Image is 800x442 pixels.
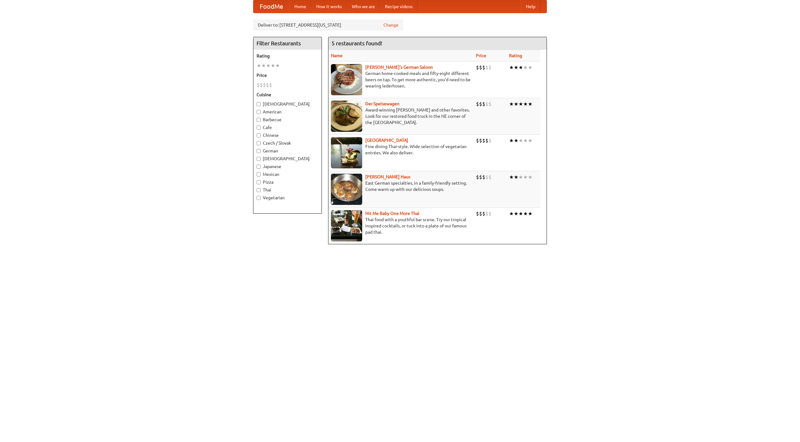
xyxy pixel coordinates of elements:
[476,174,479,181] li: $
[331,107,471,126] p: Award-winning [PERSON_NAME] and other favorites. Look for our restored food truck in the NE corne...
[488,101,492,107] li: $
[528,101,532,107] li: ★
[257,82,260,88] li: $
[331,101,362,132] img: speisewagen.jpg
[488,174,492,181] li: $
[509,210,514,217] li: ★
[479,101,482,107] li: $
[257,172,261,176] input: Mexican
[260,82,263,88] li: $
[482,101,485,107] li: $
[518,174,523,181] li: ★
[257,101,318,107] label: [DEMOGRAPHIC_DATA]
[257,195,318,201] label: Vegetarian
[257,109,318,115] label: American
[485,64,488,71] li: $
[523,64,528,71] li: ★
[257,72,318,78] h5: Price
[476,137,479,144] li: $
[275,62,280,69] li: ★
[365,174,410,179] a: [PERSON_NAME] Haus
[253,0,289,13] a: FoodMe
[257,140,318,146] label: Czech / Slovak
[485,137,488,144] li: $
[257,165,261,169] input: Japanese
[528,64,532,71] li: ★
[257,133,261,137] input: Chinese
[257,102,261,106] input: [DEMOGRAPHIC_DATA]
[311,0,347,13] a: How it works
[261,62,266,69] li: ★
[289,0,311,13] a: Home
[257,92,318,98] h5: Cuisine
[257,124,318,131] label: Cafe
[331,64,362,95] img: esthers.jpg
[509,174,514,181] li: ★
[523,210,528,217] li: ★
[331,216,471,235] p: Thai food with a youthful bar scene. Try our tropical inspired cocktails, or tuck into a plate of...
[482,137,485,144] li: $
[482,64,485,71] li: $
[514,137,518,144] li: ★
[257,53,318,59] h5: Rating
[476,210,479,217] li: $
[518,101,523,107] li: ★
[257,132,318,138] label: Chinese
[523,101,528,107] li: ★
[479,210,482,217] li: $
[257,180,261,184] input: Pizza
[488,64,492,71] li: $
[257,141,261,145] input: Czech / Slovak
[528,210,532,217] li: ★
[253,37,322,50] h4: Filter Restaurants
[380,0,417,13] a: Recipe videos
[528,174,532,181] li: ★
[365,211,419,216] a: Hit Me Baby One More Thai
[257,117,318,123] label: Barbecue
[271,62,275,69] li: ★
[331,70,471,89] p: German home-cooked meals and fifty-eight different beers on tap. To get more authentic, you'd nee...
[331,180,471,192] p: East German specialties, in a family-friendly setting. Come warm up with our delicious soups.
[253,19,403,31] div: Deliver to: [STREET_ADDRESS][US_STATE]
[476,53,486,58] a: Price
[514,64,518,71] li: ★
[331,143,471,156] p: Fine dining Thai-style. Wide selection of vegetarian entrées. We also deliver.
[523,174,528,181] li: ★
[479,174,482,181] li: $
[383,22,398,28] a: Change
[476,101,479,107] li: $
[488,210,492,217] li: $
[257,149,261,153] input: German
[331,53,342,58] a: Name
[257,126,261,130] input: Cafe
[331,210,362,241] img: babythai.jpg
[365,101,399,106] a: Der Speisewagen
[523,137,528,144] li: ★
[514,101,518,107] li: ★
[365,138,408,143] a: [GEOGRAPHIC_DATA]
[518,210,523,217] li: ★
[331,174,362,205] img: kohlhaus.jpg
[514,210,518,217] li: ★
[482,210,485,217] li: $
[347,0,380,13] a: Who we are
[365,65,433,70] a: [PERSON_NAME]'s German Saloon
[485,210,488,217] li: $
[509,64,514,71] li: ★
[266,62,271,69] li: ★
[518,64,523,71] li: ★
[509,53,522,58] a: Rating
[528,137,532,144] li: ★
[509,101,514,107] li: ★
[485,101,488,107] li: $
[257,187,318,193] label: Thai
[257,188,261,192] input: Thai
[257,163,318,170] label: Japanese
[476,64,479,71] li: $
[331,137,362,168] img: satay.jpg
[488,137,492,144] li: $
